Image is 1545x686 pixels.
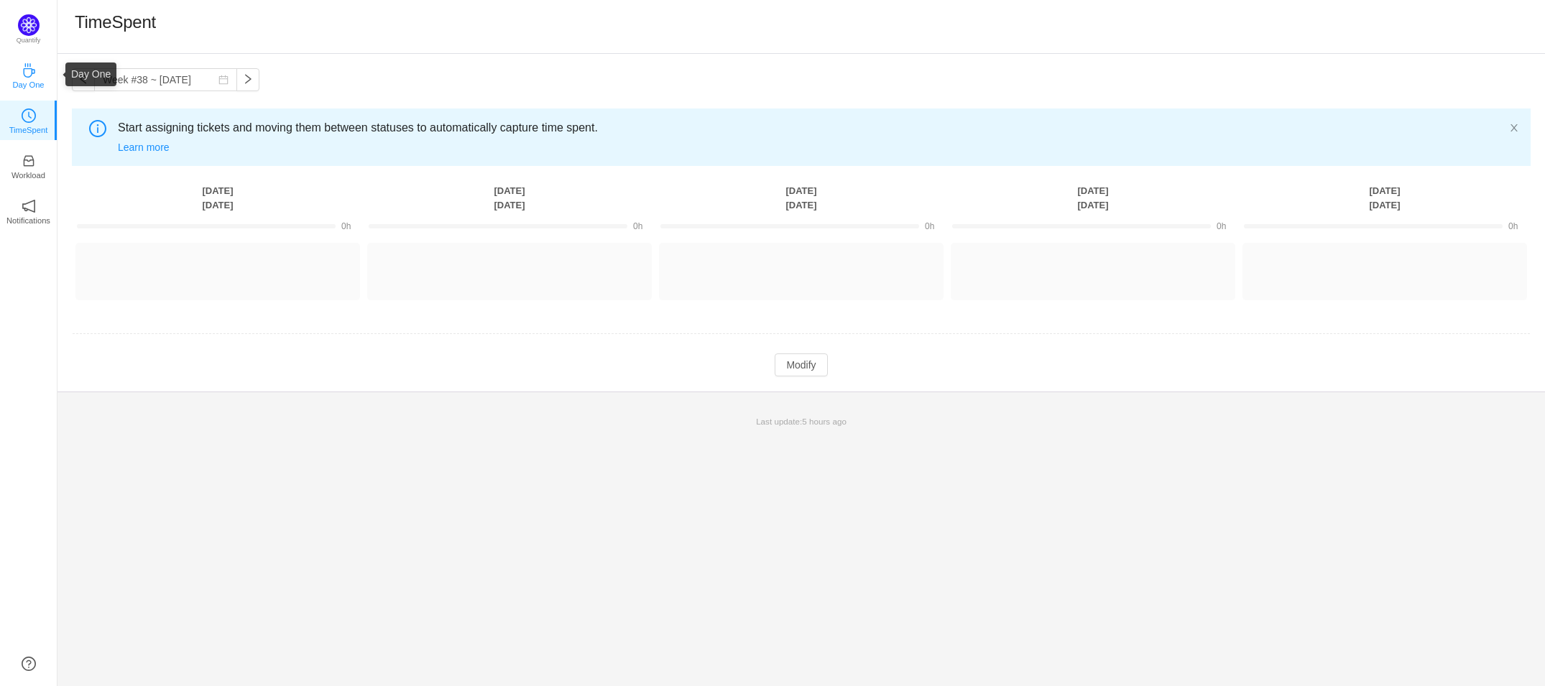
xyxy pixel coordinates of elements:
p: TimeSpent [9,124,48,136]
th: [DATE] [DATE] [947,183,1239,213]
th: [DATE] [DATE] [364,183,655,213]
a: icon: notificationNotifications [22,203,36,218]
i: icon: inbox [22,154,36,168]
p: Day One [12,78,44,91]
a: Learn more [118,142,170,153]
img: Quantify [18,14,40,36]
span: 0h [341,221,351,231]
p: Workload [11,169,45,182]
span: 0h [633,221,642,231]
i: icon: clock-circle [22,108,36,123]
a: icon: clock-circleTimeSpent [22,113,36,127]
i: icon: notification [22,199,36,213]
span: 0h [1217,221,1226,231]
p: Notifications [6,214,50,227]
i: icon: info-circle [89,120,106,137]
span: Last update: [756,417,847,426]
h1: TimeSpent [75,11,156,33]
a: icon: inboxWorkload [22,158,36,172]
th: [DATE] [DATE] [1239,183,1531,213]
input: Select a week [94,68,237,91]
span: 5 hours ago [802,417,847,426]
a: icon: coffeeDay One [22,68,36,82]
i: icon: coffee [22,63,36,78]
button: icon: left [72,68,95,91]
span: 0h [1508,221,1518,231]
button: icon: right [236,68,259,91]
th: [DATE] [DATE] [72,183,364,213]
a: icon: question-circle [22,657,36,671]
i: icon: calendar [218,75,229,85]
span: Start assigning tickets and moving them between statuses to automatically capture time spent. [118,119,1509,136]
button: Modify [775,353,827,376]
th: [DATE] [DATE] [655,183,947,213]
i: icon: close [1509,123,1519,133]
button: icon: close [1509,120,1519,136]
span: 0h [925,221,934,231]
p: Quantify [17,36,41,46]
